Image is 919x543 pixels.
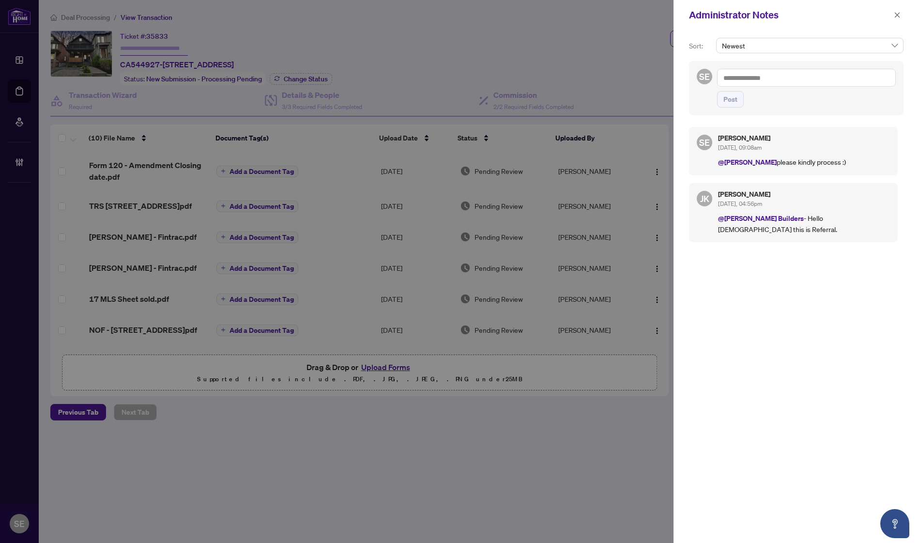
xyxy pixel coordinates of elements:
span: close [894,12,901,18]
span: SE [699,136,710,149]
button: Post [717,91,744,108]
button: Open asap [880,509,909,538]
span: JK [700,192,709,205]
p: Sort: [689,41,712,51]
span: Newest [722,38,898,53]
span: SE [699,70,710,83]
div: Administrator Notes [689,8,891,22]
span: [DATE], 04:56pm [718,200,762,207]
span: @[PERSON_NAME] Builders [718,214,804,223]
h5: [PERSON_NAME] [718,135,890,141]
p: please kindly process :) [718,156,890,168]
p: - Hello [DEMOGRAPHIC_DATA] this is Referral. [718,213,890,234]
span: [DATE], 09:08am [718,144,762,151]
span: @[PERSON_NAME] [718,157,777,167]
h5: [PERSON_NAME] [718,191,890,198]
